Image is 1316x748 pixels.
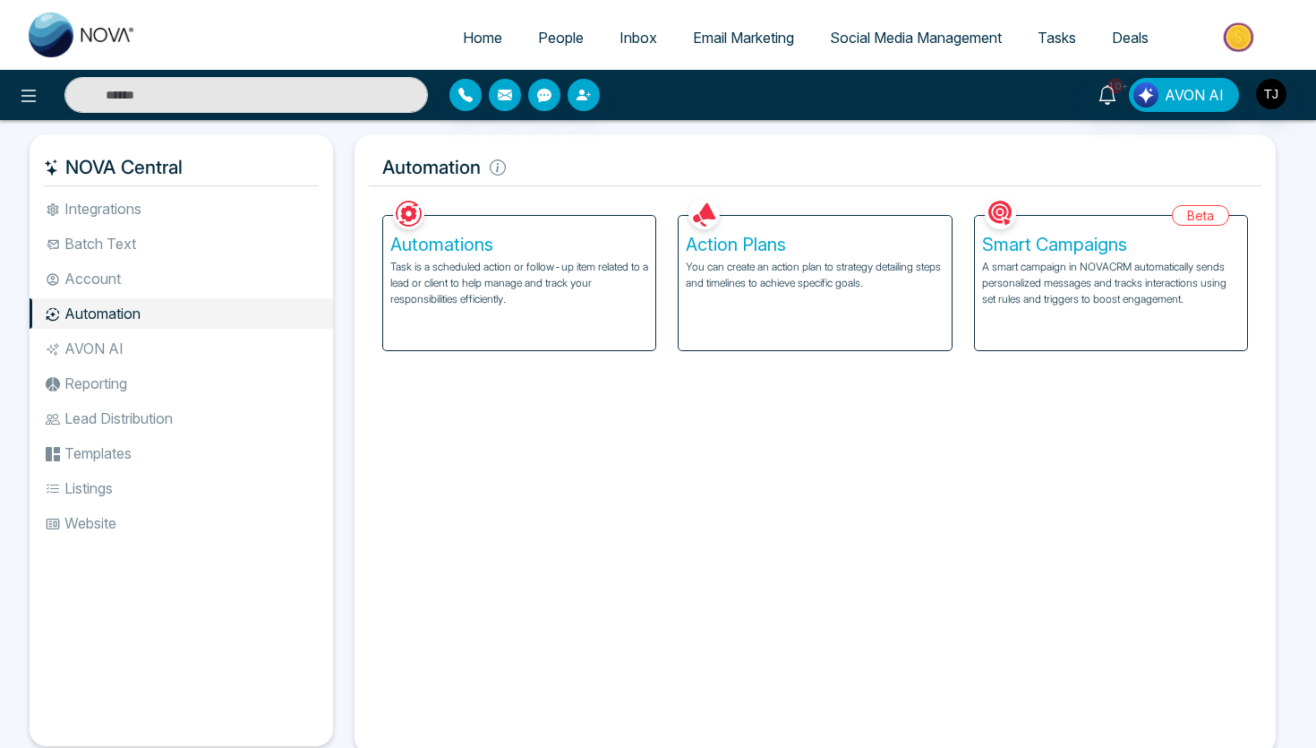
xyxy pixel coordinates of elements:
li: Listings [30,473,333,503]
a: Social Media Management [812,21,1020,55]
p: A smart campaign in NOVACRM automatically sends personalized messages and tracks interactions usi... [982,259,1240,307]
span: Tasks [1038,29,1076,47]
li: Reporting [30,368,333,399]
img: Automations [393,198,424,229]
span: 10+ [1107,78,1124,94]
img: User Avatar [1256,79,1286,109]
h5: Action Plans [686,234,944,255]
li: Batch Text [30,228,333,259]
button: AVON AI [1129,78,1239,112]
a: People [520,21,602,55]
li: AVON AI [30,333,333,364]
div: Beta [1172,205,1229,226]
span: Email Marketing [693,29,794,47]
span: Home [463,29,502,47]
span: Deals [1112,29,1149,47]
p: Task is a scheduled action or follow-up item related to a lead or client to help manage and track... [390,259,648,307]
h5: Automation [369,149,1261,186]
img: Market-place.gif [1175,17,1305,57]
a: Tasks [1020,21,1094,55]
a: Deals [1094,21,1166,55]
span: AVON AI [1165,84,1224,106]
h5: Automations [390,234,648,255]
li: Lead Distribution [30,403,333,434]
span: Inbox [620,29,657,47]
h5: Smart Campaigns [982,234,1240,255]
p: You can create an action plan to strategy detailing steps and timelines to achieve specific goals. [686,259,944,291]
li: Website [30,508,333,538]
li: Integrations [30,193,333,224]
a: Email Marketing [675,21,812,55]
a: Home [445,21,520,55]
img: Lead Flow [1133,82,1158,107]
img: Nova CRM Logo [29,13,136,57]
a: 10+ [1086,78,1129,109]
li: Automation [30,298,333,329]
span: People [538,29,584,47]
li: Templates [30,438,333,469]
li: Account [30,263,333,294]
img: Action Plans [688,198,720,229]
span: Social Media Management [830,29,1002,47]
h5: NOVA Central [44,149,319,186]
img: Smart Campaigns [985,198,1016,229]
a: Inbox [602,21,675,55]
